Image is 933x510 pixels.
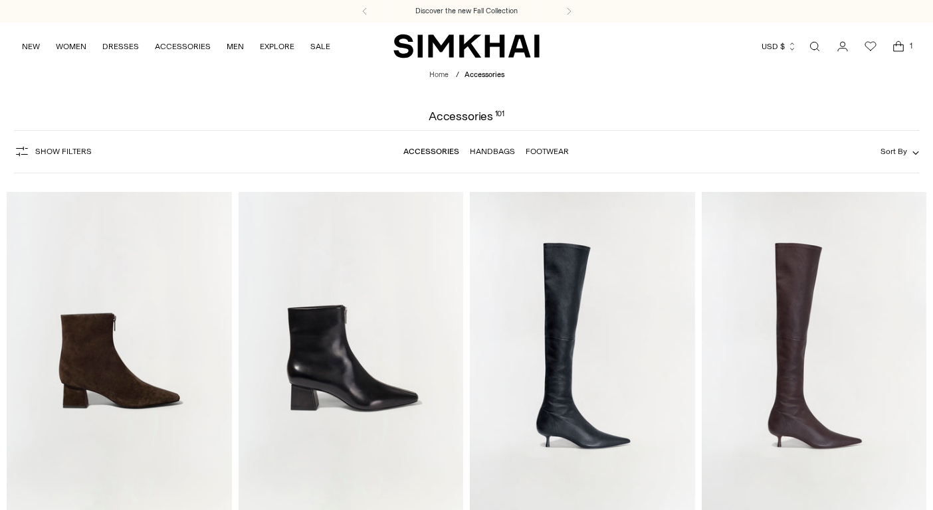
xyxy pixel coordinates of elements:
a: MEN [227,32,244,61]
a: Footwear [526,147,569,156]
a: DRESSES [102,32,139,61]
a: EXPLORE [260,32,294,61]
button: Sort By [881,144,919,159]
a: Accessories [403,147,459,156]
div: 101 [495,110,505,122]
button: Show Filters [14,141,92,162]
span: Show Filters [35,147,92,156]
span: Accessories [465,70,504,79]
a: ACCESSORIES [155,32,211,61]
a: Handbags [470,147,515,156]
a: SALE [310,32,330,61]
a: SIMKHAI [393,33,540,59]
button: USD $ [762,32,797,61]
nav: Linked collections [403,137,569,165]
a: Wishlist [857,33,884,60]
a: Open cart modal [885,33,912,60]
a: NEW [22,32,40,61]
h1: Accessories [429,110,504,122]
div: / [456,70,459,81]
span: Sort By [881,147,907,156]
a: Discover the new Fall Collection [415,6,518,17]
a: Home [429,70,449,79]
a: WOMEN [56,32,86,61]
a: Open search modal [801,33,828,60]
a: Go to the account page [829,33,856,60]
span: 1 [905,40,917,52]
nav: breadcrumbs [429,70,504,81]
